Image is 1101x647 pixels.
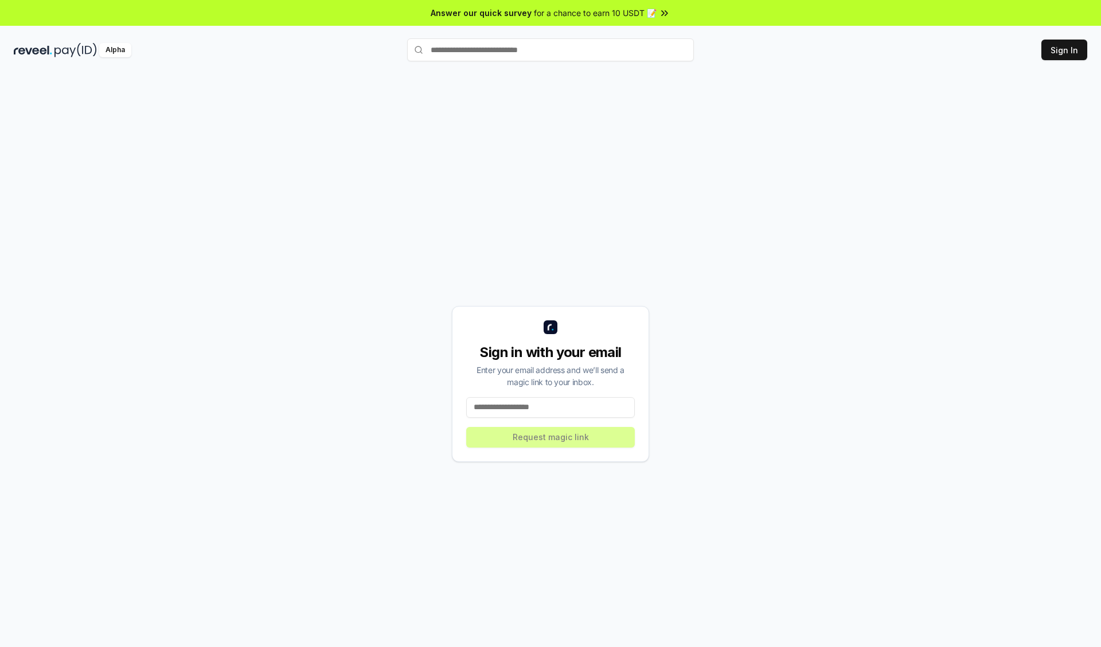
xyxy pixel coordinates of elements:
button: Sign In [1041,40,1087,60]
img: reveel_dark [14,43,52,57]
img: pay_id [54,43,97,57]
img: logo_small [544,320,557,334]
div: Enter your email address and we’ll send a magic link to your inbox. [466,364,635,388]
span: for a chance to earn 10 USDT 📝 [534,7,657,19]
div: Sign in with your email [466,343,635,362]
span: Answer our quick survey [431,7,532,19]
div: Alpha [99,43,131,57]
